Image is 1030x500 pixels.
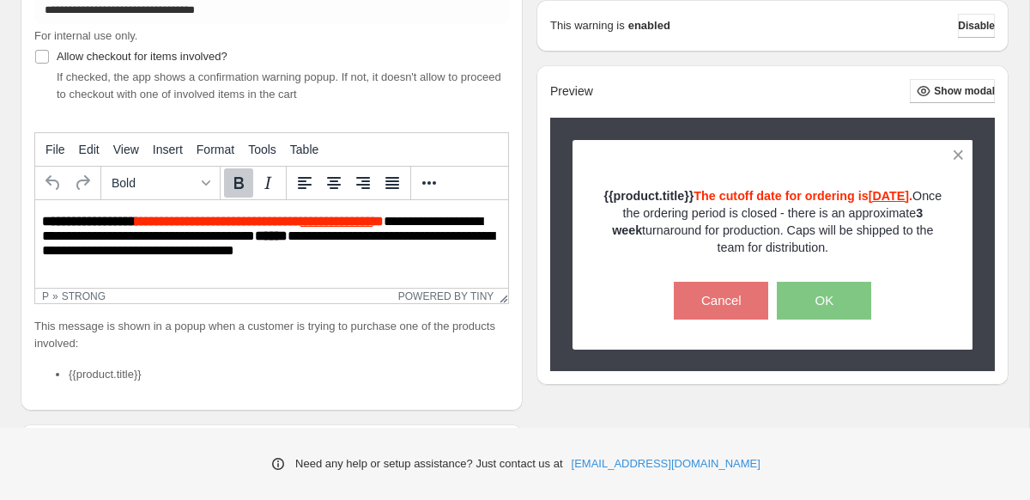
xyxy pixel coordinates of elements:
[398,290,494,302] a: Powered by Tiny
[79,143,100,156] span: Edit
[153,143,183,156] span: Insert
[550,84,593,99] h2: Preview
[248,143,276,156] span: Tools
[68,168,97,198] button: Redo
[52,290,58,302] div: »
[378,168,407,198] button: Justify
[62,290,106,302] div: strong
[869,189,909,203] strong: [DATE]
[69,366,509,383] li: {{product.title}}
[35,200,508,288] iframe: Rich Text Area
[224,168,253,198] button: Bold
[694,189,868,203] strong: The cutoff date for ordering is
[674,282,768,320] button: Cancel
[910,79,995,103] button: Show modal
[777,282,871,320] button: OK
[57,70,501,101] span: If checked, the app shows a confirmation warning popup. If not, it doesn't allow to proceed to ch...
[909,189,912,203] strong: .
[39,168,68,198] button: Undo
[550,17,625,34] p: This warning is
[290,168,319,198] button: Align left
[603,187,943,256] p: Once the ordering period is closed - there is an approximate turnaround for production. Caps will...
[572,455,760,473] a: [EMAIL_ADDRESS][DOMAIN_NAME]
[42,290,49,302] div: p
[958,14,995,38] button: Disable
[348,168,378,198] button: Align right
[603,189,694,203] strong: {{product.title}}
[958,19,995,33] span: Disable
[34,318,509,352] p: This message is shown in a popup when a customer is trying to purchase one of the products involved:
[934,84,995,98] span: Show modal
[253,168,282,198] button: Italic
[113,143,139,156] span: View
[319,168,348,198] button: Align center
[57,50,227,63] span: Allow checkout for items involved?
[628,17,670,34] strong: enabled
[290,143,318,156] span: Table
[197,143,234,156] span: Format
[45,143,65,156] span: File
[112,176,196,190] span: Bold
[415,168,444,198] button: More...
[34,29,137,42] span: For internal use only.
[494,289,508,303] div: Resize
[105,168,216,198] button: Formats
